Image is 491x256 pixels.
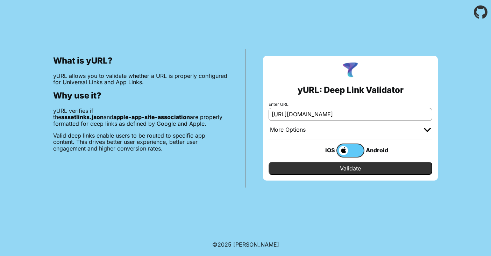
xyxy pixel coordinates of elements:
input: Validate [269,162,432,175]
input: e.g. https://app.chayev.com/xyx [269,108,432,120]
footer: © [212,233,279,256]
p: yURL verifies if the and are properly formatted for deep links as defined by Google and Apple. [53,108,228,127]
b: assetlinks.json [61,114,104,120]
h2: yURL: Deep Link Validator [298,85,404,95]
p: yURL allows you to validate whether a URL is properly configured for Universal Links and App Links. [53,73,228,86]
p: Valid deep links enable users to be routed to specific app content. This drives better user exper... [53,132,228,152]
label: Enter URL [269,102,432,107]
h2: Why use it? [53,91,228,101]
div: More Options [270,126,306,133]
div: iOS [308,146,336,155]
div: Android [364,146,392,155]
a: Michael Ibragimchayev's Personal Site [233,241,279,248]
b: apple-app-site-association [113,114,190,120]
span: 2025 [218,241,232,248]
img: yURL Logo [341,61,360,80]
img: chevron [424,128,431,132]
h2: What is yURL? [53,56,228,66]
